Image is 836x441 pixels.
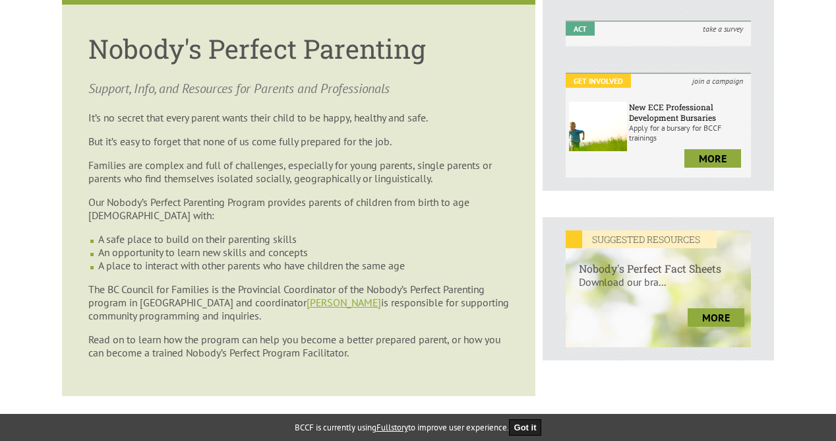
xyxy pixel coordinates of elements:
[509,419,542,436] button: Got it
[88,31,509,66] h1: Nobody's Perfect Parenting
[566,230,717,248] em: SUGGESTED RESOURCES
[88,135,509,148] p: But it’s easy to forget that none of us come fully prepared for the job.
[88,79,509,98] p: Support, Info, and Resources for Parents and Professionals
[98,246,509,259] li: An opportunity to learn new skills and concepts
[98,232,509,246] li: A safe place to build on their parenting skills
[88,111,509,124] p: It’s no secret that every parent wants their child to be happy, healthy and safe.
[88,283,509,322] p: The BC Council for Families is the Provincial Coordinator of the Nobody’s Perfect Parenting progr...
[566,275,751,302] p: Download our bra...
[629,102,748,123] h6: New ECE Professional Development Bursaries
[684,149,741,168] a: more
[566,22,595,36] em: Act
[98,259,509,272] li: A place to interact with other parents who have children the same age
[88,333,509,359] p: Read on to learn how the program can help you become a better prepared parent, or how you can bec...
[629,123,748,143] p: Apply for a bursary for BCCF trainings
[566,74,631,88] em: Get Involved
[695,22,751,36] i: take a survey
[88,158,509,185] p: Families are complex and full of challenges, especially for young parents, single parents or pare...
[376,422,408,433] a: Fullstory
[307,296,381,309] a: [PERSON_NAME]
[684,74,751,88] i: join a campaign
[88,195,509,222] p: Our Nobody’s Perfect Parenting Program provides parents of children from birth to age [DEMOGRAPHI...
[688,308,744,327] a: more
[566,248,751,275] h6: Nobody's Perfect Fact Sheets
